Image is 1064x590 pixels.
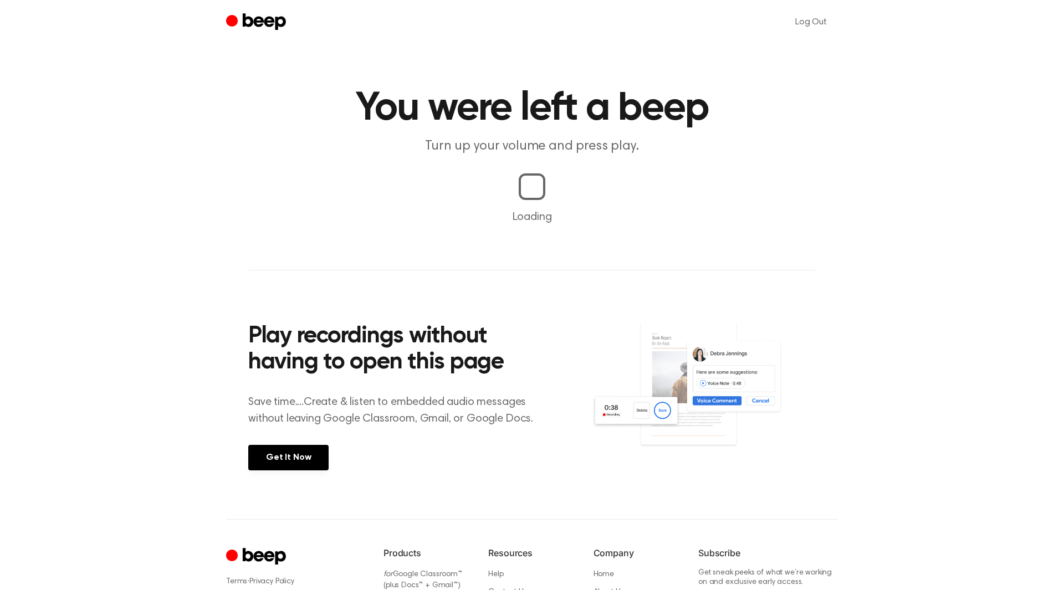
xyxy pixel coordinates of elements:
[591,320,816,469] img: Voice Comments on Docs and Recording Widget
[594,546,681,560] h6: Company
[383,546,470,560] h6: Products
[248,445,329,470] a: Get It Now
[488,546,575,560] h6: Resources
[698,568,838,588] p: Get sneak peeks of what we’re working on and exclusive early access.
[13,209,1051,225] p: Loading
[248,394,547,427] p: Save time....Create & listen to embedded audio messages without leaving Google Classroom, Gmail, ...
[226,546,289,568] a: Cruip
[248,324,547,376] h2: Play recordings without having to open this page
[226,12,289,33] a: Beep
[594,571,614,578] a: Home
[226,576,366,587] div: ·
[226,578,247,586] a: Terms
[383,571,462,590] a: forGoogle Classroom™ (plus Docs™ + Gmail™)
[383,571,393,578] i: for
[698,546,838,560] h6: Subscribe
[249,578,294,586] a: Privacy Policy
[784,9,838,35] a: Log Out
[319,137,745,156] p: Turn up your volume and press play.
[248,89,816,129] h1: You were left a beep
[488,571,503,578] a: Help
